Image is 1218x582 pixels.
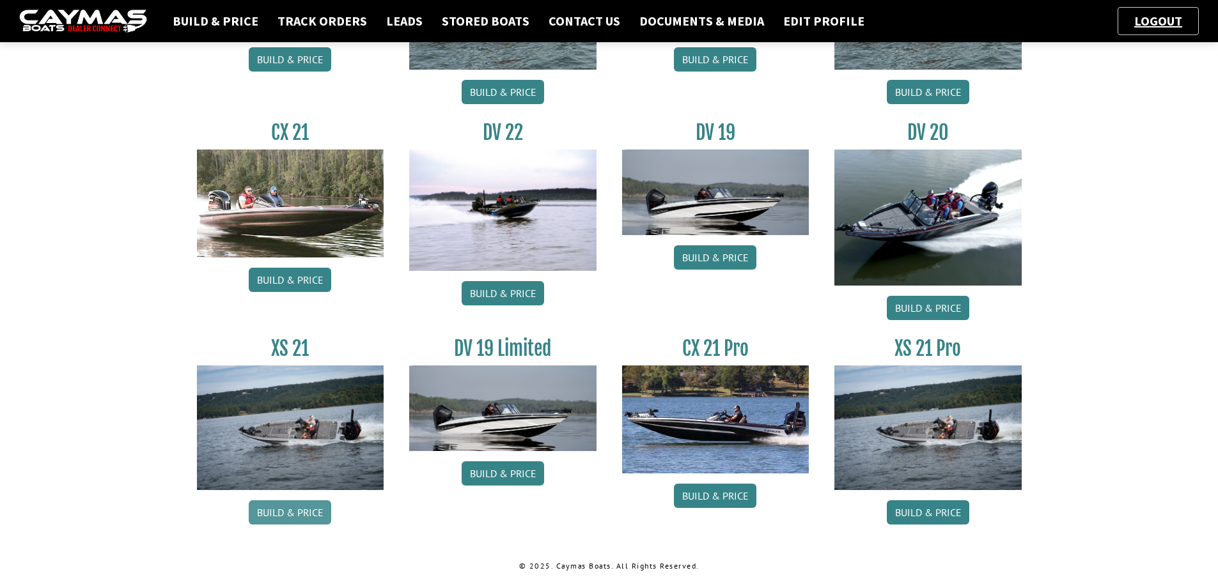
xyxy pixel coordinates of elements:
h3: DV 19 [622,121,809,144]
h3: XS 21 [197,337,384,360]
h3: DV 22 [409,121,597,144]
a: Build & Price [674,484,756,508]
a: Build & Price [674,245,756,270]
a: Build & Price [249,268,331,292]
a: Build & Price [887,500,969,525]
p: © 2025. Caymas Boats. All Rights Reserved. [197,560,1022,572]
h3: DV 20 [834,121,1022,144]
a: Build & Price [887,80,969,104]
img: XS_21_thumbnail.jpg [197,365,384,490]
img: XS_21_thumbnail.jpg [834,365,1022,490]
a: Build & Price [887,296,969,320]
img: DV22_original_motor_cropped_for_caymas_connect.jpg [409,149,597,271]
a: Build & Price [249,500,331,525]
img: CX21_thumb.jpg [197,149,384,257]
a: Contact Us [542,13,627,29]
a: Build & Price [249,47,331,72]
img: dv-19-ban_from_website_for_caymas_connect.png [622,149,809,235]
h3: CX 21 [197,121,384,144]
img: CX-21Pro_thumbnail.jpg [622,365,809,473]
h3: XS 21 Pro [834,337,1022,360]
a: Edit Profile [777,13,871,29]
a: Build & Price [462,281,544,305]
img: caymas-dealer-connect-2ed40d3bc7270c1d8d7ffb4b79bf05adc795679939227970def78ec6f6c03838.gif [19,10,147,33]
a: Track Orders [271,13,373,29]
a: Documents & Media [633,13,770,29]
a: Stored Boats [435,13,536,29]
h3: CX 21 Pro [622,337,809,360]
a: Build & Price [462,80,544,104]
img: dv-19-ban_from_website_for_caymas_connect.png [409,365,597,451]
h3: DV 19 Limited [409,337,597,360]
img: DV_20_from_website_for_caymas_connect.png [834,149,1022,286]
a: Build & Price [166,13,265,29]
a: Logout [1128,13,1189,29]
a: Leads [380,13,429,29]
a: Build & Price [674,47,756,72]
a: Build & Price [462,461,544,486]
